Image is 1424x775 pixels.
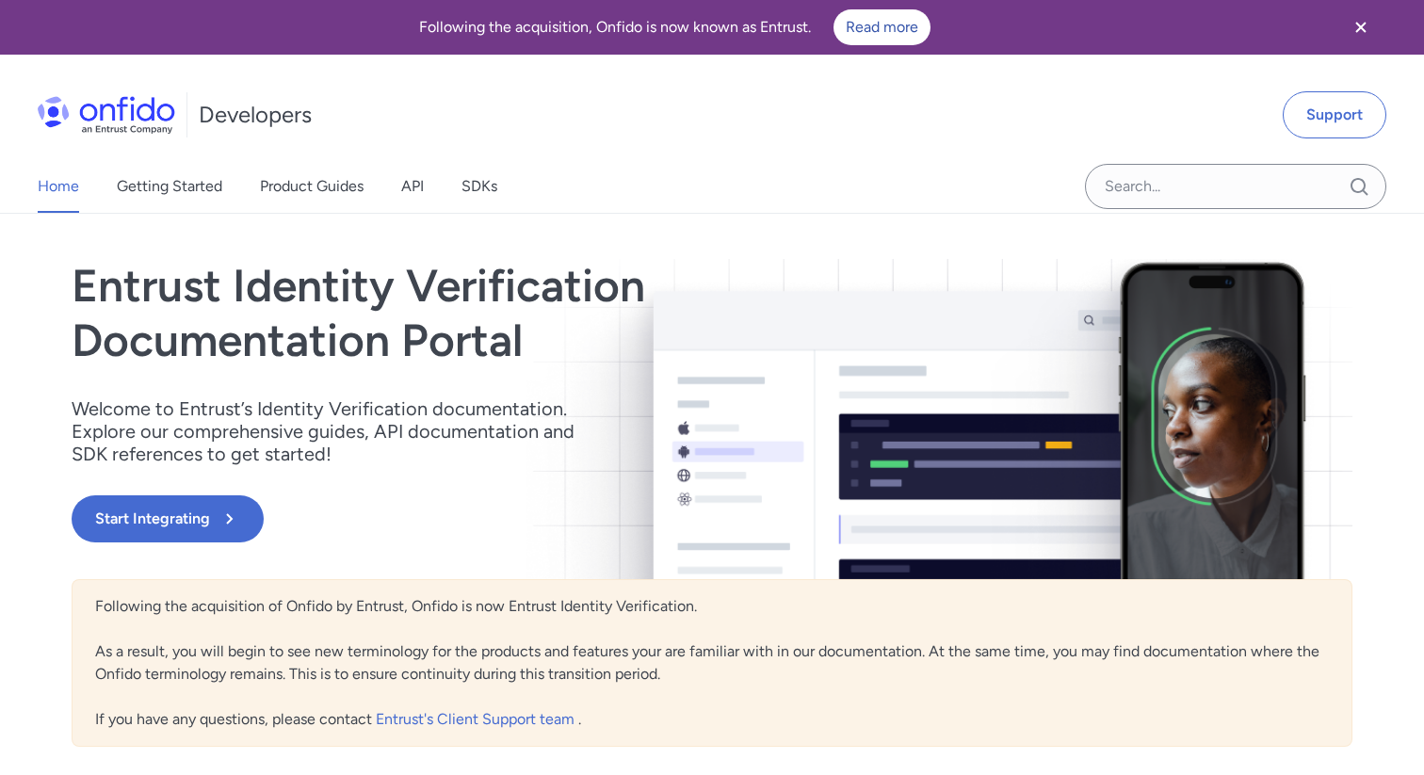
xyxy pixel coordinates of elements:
[1085,164,1386,209] input: Onfido search input field
[260,160,364,213] a: Product Guides
[23,9,1326,45] div: Following the acquisition, Onfido is now known as Entrust.
[38,160,79,213] a: Home
[401,160,424,213] a: API
[199,100,312,130] h1: Developers
[1283,91,1386,138] a: Support
[833,9,930,45] a: Read more
[117,160,222,213] a: Getting Started
[72,495,264,542] button: Start Integrating
[1326,4,1396,51] button: Close banner
[461,160,497,213] a: SDKs
[1350,16,1372,39] svg: Close banner
[72,495,968,542] a: Start Integrating
[72,579,1352,747] div: Following the acquisition of Onfido by Entrust, Onfido is now Entrust Identity Verification. As a...
[38,96,175,134] img: Onfido Logo
[72,397,599,465] p: Welcome to Entrust’s Identity Verification documentation. Explore our comprehensive guides, API d...
[376,710,578,728] a: Entrust's Client Support team
[72,259,968,367] h1: Entrust Identity Verification Documentation Portal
